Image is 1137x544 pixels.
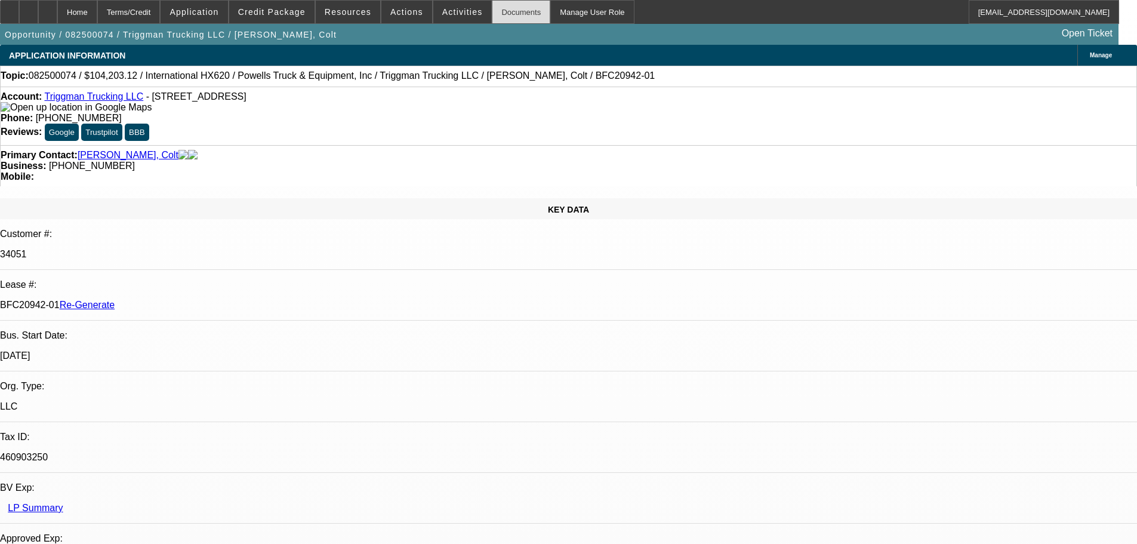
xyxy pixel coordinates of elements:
[442,7,483,17] span: Activities
[29,70,655,81] span: 082500074 / $104,203.12 / International HX620 / Powells Truck & Equipment, Inc / Triggman Truckin...
[1,171,34,182] strong: Mobile:
[1,91,42,102] strong: Account:
[78,150,178,161] a: [PERSON_NAME], Colt
[1,127,42,137] strong: Reviews:
[49,161,135,171] span: [PHONE_NUMBER]
[170,7,218,17] span: Application
[188,150,198,161] img: linkedin-icon.png
[1,150,78,161] strong: Primary Contact:
[146,91,246,102] span: - [STREET_ADDRESS]
[1,161,46,171] strong: Business:
[81,124,122,141] button: Trustpilot
[238,7,306,17] span: Credit Package
[381,1,432,23] button: Actions
[1,70,29,81] strong: Topic:
[229,1,315,23] button: Credit Package
[325,7,371,17] span: Resources
[45,124,79,141] button: Google
[36,113,122,123] span: [PHONE_NUMBER]
[8,503,63,513] a: LP Summary
[125,124,149,141] button: BBB
[1,113,33,123] strong: Phone:
[178,150,188,161] img: facebook-icon.png
[548,205,589,214] span: KEY DATA
[433,1,492,23] button: Activities
[316,1,380,23] button: Resources
[44,91,143,102] a: Triggman Trucking LLC
[390,7,423,17] span: Actions
[1090,52,1112,59] span: Manage
[5,30,337,39] span: Opportunity / 082500074 / Triggman Trucking LLC / [PERSON_NAME], Colt
[1,102,152,113] img: Open up location in Google Maps
[1057,23,1117,44] a: Open Ticket
[60,300,115,310] a: Re-Generate
[1,102,152,112] a: View Google Maps
[9,51,125,60] span: APPLICATION INFORMATION
[161,1,227,23] button: Application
